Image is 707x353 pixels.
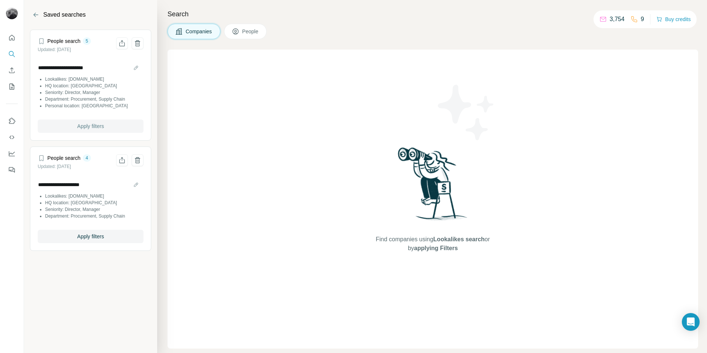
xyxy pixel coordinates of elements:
span: applying Filters [414,245,458,251]
li: Lookalikes: [DOMAIN_NAME] [45,76,143,83]
li: Department: Procurement, Supply Chain [45,96,143,102]
div: 4 [83,155,91,161]
button: Use Surfe on LinkedIn [6,114,18,128]
span: Find companies using or by [373,235,492,253]
span: Apply filters [77,233,104,240]
button: Enrich CSV [6,64,18,77]
small: Updated: [DATE] [38,47,71,52]
span: People [242,28,259,35]
span: Apply filters [77,122,104,130]
button: Share filters [116,37,128,49]
button: Delete saved search [132,154,143,166]
h2: Saved searches [43,10,86,19]
p: 9 [641,15,644,24]
button: Buy credits [656,14,691,24]
div: Open Intercom Messenger [682,313,700,331]
button: Use Surfe API [6,131,18,144]
li: HQ location: [GEOGRAPHIC_DATA] [45,83,143,89]
img: Surfe Illustration - Stars [433,79,500,146]
input: Search name [38,63,143,73]
small: Updated: [DATE] [38,164,71,169]
img: Avatar [6,7,18,19]
button: Apply filters [38,230,143,243]
button: Share filters [116,154,128,166]
input: Search name [38,179,143,190]
span: Companies [186,28,213,35]
button: My lists [6,80,18,93]
li: Personal location: [GEOGRAPHIC_DATA] [45,102,143,109]
li: Department: Procurement, Supply Chain [45,213,143,219]
button: Search [6,47,18,61]
button: Quick start [6,31,18,44]
button: Delete saved search [132,37,143,49]
div: 5 [83,38,91,44]
li: Seniority: Director, Manager [45,89,143,96]
p: 3,754 [610,15,625,24]
button: Back [30,9,42,21]
button: Apply filters [38,120,143,133]
img: Surfe Illustration - Woman searching with binoculars [395,145,471,228]
button: Feedback [6,163,18,176]
button: Dashboard [6,147,18,160]
span: Lookalikes search [433,236,485,242]
li: Seniority: Director, Manager [45,206,143,213]
li: HQ location: [GEOGRAPHIC_DATA] [45,199,143,206]
li: Lookalikes: [DOMAIN_NAME] [45,193,143,199]
h4: People search [47,37,81,45]
h4: People search [47,154,81,162]
h4: Search [168,9,698,19]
